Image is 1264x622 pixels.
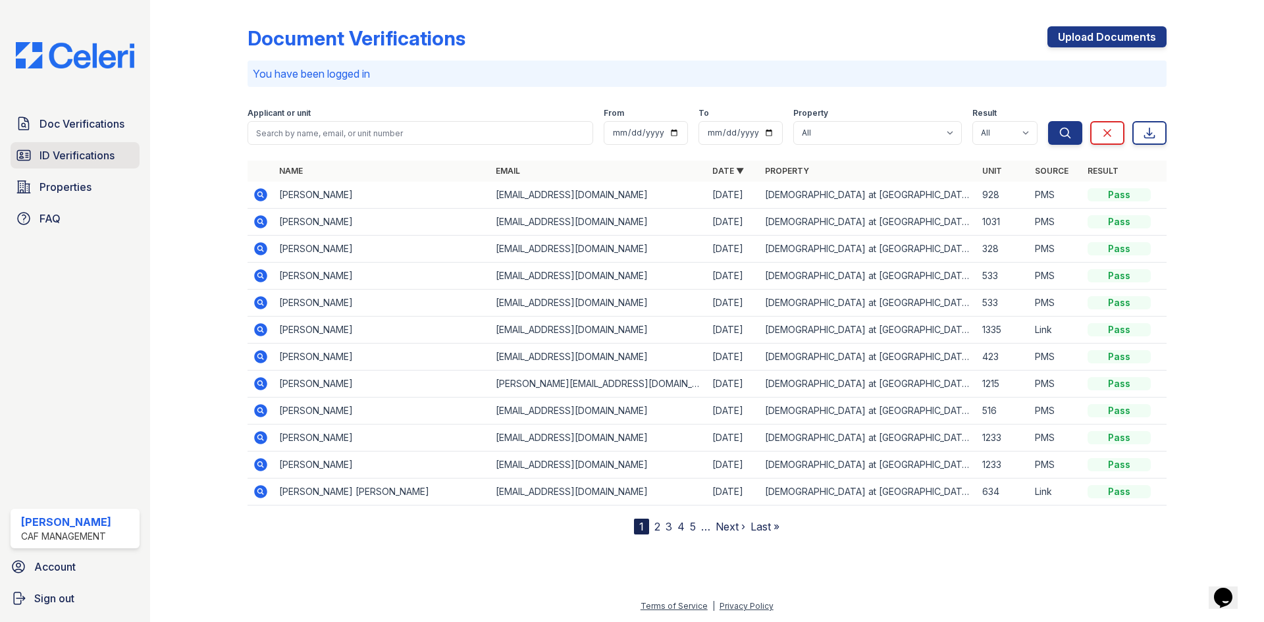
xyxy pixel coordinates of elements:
[977,479,1030,505] td: 634
[977,398,1030,425] td: 516
[490,290,707,317] td: [EMAIL_ADDRESS][DOMAIN_NAME]
[666,520,672,533] a: 3
[490,479,707,505] td: [EMAIL_ADDRESS][DOMAIN_NAME]
[248,108,311,118] label: Applicant or unit
[707,452,760,479] td: [DATE]
[1030,398,1082,425] td: PMS
[765,166,809,176] a: Property
[1030,371,1082,398] td: PMS
[274,398,490,425] td: [PERSON_NAME]
[1030,290,1082,317] td: PMS
[11,205,140,232] a: FAQ
[274,317,490,344] td: [PERSON_NAME]
[39,211,61,226] span: FAQ
[977,452,1030,479] td: 1233
[707,263,760,290] td: [DATE]
[977,182,1030,209] td: 928
[634,519,649,534] div: 1
[21,514,111,530] div: [PERSON_NAME]
[760,236,976,263] td: [DEMOGRAPHIC_DATA] at [GEOGRAPHIC_DATA]
[760,317,976,344] td: [DEMOGRAPHIC_DATA] at [GEOGRAPHIC_DATA]
[707,182,760,209] td: [DATE]
[707,398,760,425] td: [DATE]
[707,479,760,505] td: [DATE]
[977,263,1030,290] td: 533
[1035,166,1068,176] a: Source
[760,371,976,398] td: [DEMOGRAPHIC_DATA] at [GEOGRAPHIC_DATA]
[274,479,490,505] td: [PERSON_NAME] [PERSON_NAME]
[977,344,1030,371] td: 423
[490,425,707,452] td: [EMAIL_ADDRESS][DOMAIN_NAME]
[490,209,707,236] td: [EMAIL_ADDRESS][DOMAIN_NAME]
[760,344,976,371] td: [DEMOGRAPHIC_DATA] at [GEOGRAPHIC_DATA]
[34,559,76,575] span: Account
[274,182,490,209] td: [PERSON_NAME]
[490,263,707,290] td: [EMAIL_ADDRESS][DOMAIN_NAME]
[977,290,1030,317] td: 533
[707,209,760,236] td: [DATE]
[760,290,976,317] td: [DEMOGRAPHIC_DATA] at [GEOGRAPHIC_DATA]
[274,263,490,290] td: [PERSON_NAME]
[274,209,490,236] td: [PERSON_NAME]
[490,452,707,479] td: [EMAIL_ADDRESS][DOMAIN_NAME]
[274,452,490,479] td: [PERSON_NAME]
[490,371,707,398] td: [PERSON_NAME][EMAIL_ADDRESS][DOMAIN_NAME]
[707,371,760,398] td: [DATE]
[750,520,779,533] a: Last »
[972,108,997,118] label: Result
[274,344,490,371] td: [PERSON_NAME]
[712,601,715,611] div: |
[5,554,145,580] a: Account
[760,263,976,290] td: [DEMOGRAPHIC_DATA] at [GEOGRAPHIC_DATA]
[1030,317,1082,344] td: Link
[641,601,708,611] a: Terms of Service
[490,317,707,344] td: [EMAIL_ADDRESS][DOMAIN_NAME]
[760,209,976,236] td: [DEMOGRAPHIC_DATA] at [GEOGRAPHIC_DATA]
[707,236,760,263] td: [DATE]
[1030,263,1082,290] td: PMS
[707,290,760,317] td: [DATE]
[5,585,145,611] a: Sign out
[490,182,707,209] td: [EMAIL_ADDRESS][DOMAIN_NAME]
[1030,182,1082,209] td: PMS
[1030,236,1082,263] td: PMS
[1088,485,1151,498] div: Pass
[11,142,140,168] a: ID Verifications
[720,601,774,611] a: Privacy Policy
[760,452,976,479] td: [DEMOGRAPHIC_DATA] at [GEOGRAPHIC_DATA]
[1088,296,1151,309] div: Pass
[1088,215,1151,228] div: Pass
[279,166,303,176] a: Name
[5,42,145,68] img: CE_Logo_Blue-a8612792a0a2168367f1c8372b55b34899dd931a85d93a1a3d3e32e68fde9ad4.png
[977,317,1030,344] td: 1335
[712,166,744,176] a: Date ▼
[34,590,74,606] span: Sign out
[490,398,707,425] td: [EMAIL_ADDRESS][DOMAIN_NAME]
[1088,269,1151,282] div: Pass
[982,166,1002,176] a: Unit
[11,111,140,137] a: Doc Verifications
[248,121,593,145] input: Search by name, email, or unit number
[760,425,976,452] td: [DEMOGRAPHIC_DATA] at [GEOGRAPHIC_DATA]
[274,290,490,317] td: [PERSON_NAME]
[1088,377,1151,390] div: Pass
[1030,452,1082,479] td: PMS
[1088,458,1151,471] div: Pass
[760,479,976,505] td: [DEMOGRAPHIC_DATA] at [GEOGRAPHIC_DATA]
[1088,431,1151,444] div: Pass
[977,236,1030,263] td: 328
[1030,344,1082,371] td: PMS
[490,236,707,263] td: [EMAIL_ADDRESS][DOMAIN_NAME]
[1030,425,1082,452] td: PMS
[1088,404,1151,417] div: Pass
[701,519,710,534] span: …
[977,209,1030,236] td: 1031
[707,344,760,371] td: [DATE]
[707,317,760,344] td: [DATE]
[1030,479,1082,505] td: Link
[490,344,707,371] td: [EMAIL_ADDRESS][DOMAIN_NAME]
[1047,26,1167,47] a: Upload Documents
[274,371,490,398] td: [PERSON_NAME]
[11,174,140,200] a: Properties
